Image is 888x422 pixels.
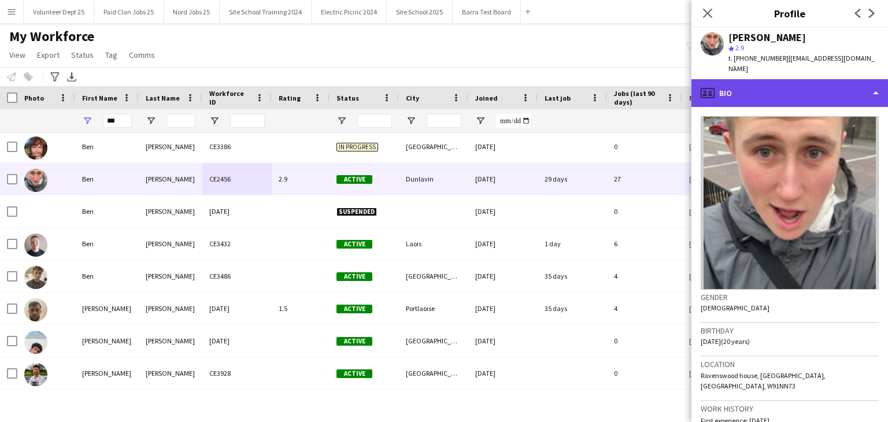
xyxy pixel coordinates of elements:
[230,114,265,128] input: Workforce ID Filter Input
[453,1,521,23] button: Barra Test Board
[701,116,879,290] img: Crew avatar or photo
[24,94,44,102] span: Photo
[468,228,538,260] div: [DATE]
[279,94,301,102] span: Rating
[336,143,378,151] span: In progress
[607,195,682,227] div: 0
[538,293,607,324] div: 35 days
[399,228,468,260] div: Laois
[607,293,682,324] div: 4
[691,6,888,21] h3: Profile
[701,303,769,312] span: [DEMOGRAPHIC_DATA]
[607,131,682,162] div: 0
[24,234,47,257] img: Ben Shiels
[24,1,94,23] button: Volunteer Dept 25
[24,136,47,160] img: Ben Holman
[336,272,372,281] span: Active
[607,260,682,292] div: 4
[202,357,272,389] div: CE3928
[336,305,372,313] span: Active
[139,390,202,421] div: Steenberg
[735,43,744,52] span: 2.9
[728,54,875,73] span: | [EMAIL_ADDRESS][DOMAIN_NAME]
[24,169,47,192] img: Ben Kearney
[202,195,272,227] div: [DATE]
[65,70,79,84] app-action-btn: Export XLSX
[75,195,139,227] div: Ben
[75,325,139,357] div: [PERSON_NAME]
[701,404,879,414] h3: Work history
[607,163,682,195] div: 27
[689,116,700,126] button: Open Filter Menu
[66,47,98,62] a: Status
[538,260,607,292] div: 35 days
[399,357,468,389] div: [GEOGRAPHIC_DATA]
[427,114,461,128] input: City Filter Input
[336,116,347,126] button: Open Filter Menu
[166,114,195,128] input: Last Name Filter Input
[689,94,708,102] span: Email
[94,1,164,23] button: Paid Clan Jobs 25
[24,298,47,321] img: Benny Corcoran
[728,54,789,62] span: t. [PHONE_NUMBER]
[71,50,94,60] span: Status
[139,325,202,357] div: [PERSON_NAME]
[32,47,64,62] a: Export
[101,47,122,62] a: Tag
[139,131,202,162] div: [PERSON_NAME]
[75,163,139,195] div: Ben
[24,363,47,386] img: Ruben Morrissey
[399,260,468,292] div: [GEOGRAPHIC_DATA]
[105,50,117,60] span: Tag
[202,325,272,357] div: [DATE]
[701,325,879,336] h3: Birthday
[272,293,330,324] div: 1.5
[139,293,202,324] div: [PERSON_NAME]
[48,70,62,84] app-action-btn: Advanced filters
[139,163,202,195] div: [PERSON_NAME]
[139,357,202,389] div: [PERSON_NAME]
[387,1,453,23] button: Site School 2025
[468,357,538,389] div: [DATE]
[146,94,180,102] span: Last Name
[468,260,538,292] div: [DATE]
[701,359,879,369] h3: Location
[164,1,220,23] button: Nord Jobs 25
[399,163,468,195] div: Dunlavin
[24,331,47,354] img: Elcio bento Dias
[399,293,468,324] div: Portlaoise
[614,89,661,106] span: Jobs (last 90 days)
[202,228,272,260] div: CE3432
[701,337,750,346] span: [DATE] (20 years)
[475,116,486,126] button: Open Filter Menu
[468,163,538,195] div: [DATE]
[607,357,682,389] div: 0
[202,390,272,421] div: [DATE]
[701,371,826,390] span: Ravenswood house, [GEOGRAPHIC_DATA], [GEOGRAPHIC_DATA], W91NN73
[139,260,202,292] div: [PERSON_NAME]
[538,228,607,260] div: 1 day
[468,325,538,357] div: [DATE]
[82,116,92,126] button: Open Filter Menu
[75,131,139,162] div: Ben
[209,89,251,106] span: Workforce ID
[75,228,139,260] div: Ben
[202,260,272,292] div: CE3486
[202,163,272,195] div: CE2456
[75,357,139,389] div: [PERSON_NAME]
[538,163,607,195] div: 29 days
[475,94,498,102] span: Joined
[691,79,888,107] div: Bio
[209,116,220,126] button: Open Filter Menu
[357,114,392,128] input: Status Filter Input
[5,47,30,62] a: View
[336,175,372,184] span: Active
[336,369,372,378] span: Active
[468,195,538,227] div: [DATE]
[129,50,155,60] span: Comms
[406,116,416,126] button: Open Filter Menu
[607,325,682,357] div: 0
[399,131,468,162] div: [GEOGRAPHIC_DATA]
[728,32,806,43] div: [PERSON_NAME]
[124,47,160,62] a: Comms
